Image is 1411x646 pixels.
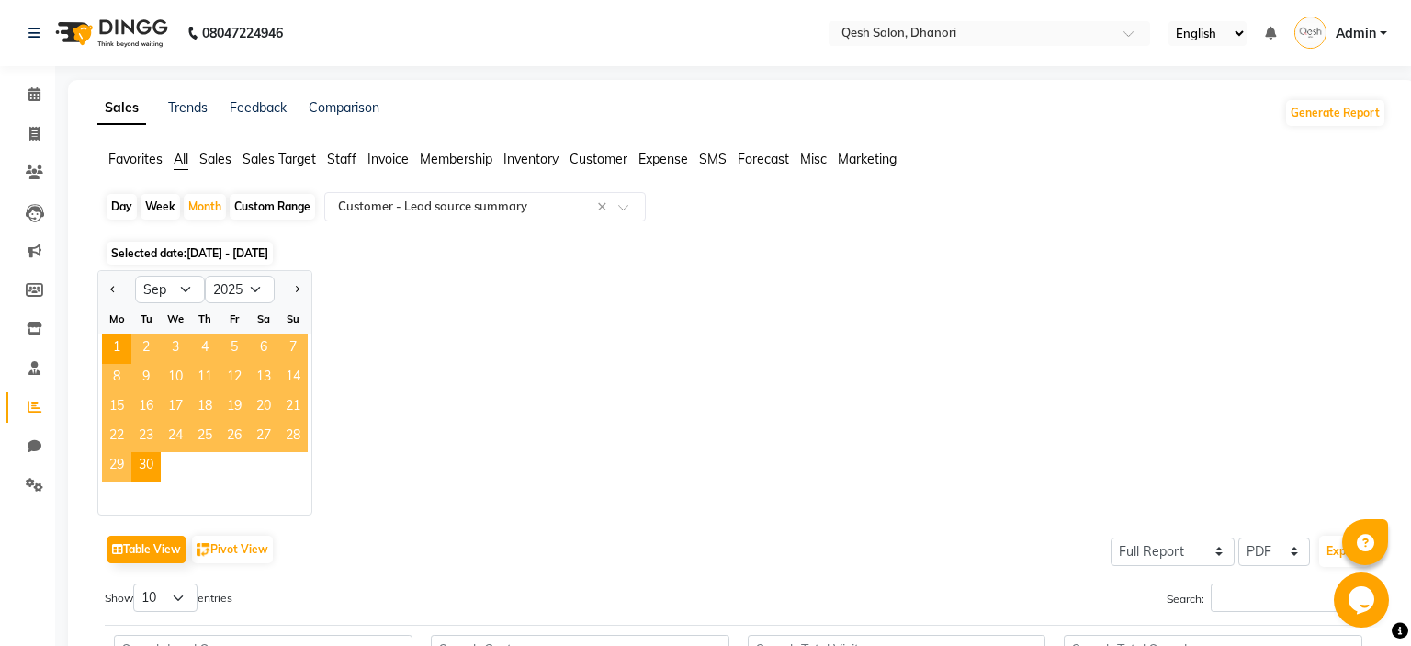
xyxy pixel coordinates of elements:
[107,194,137,220] div: Day
[197,543,210,557] img: pivot.png
[420,151,492,167] span: Membership
[699,151,727,167] span: SMS
[220,334,249,364] span: 5
[202,7,283,59] b: 08047224946
[105,584,232,612] label: Show entries
[230,194,315,220] div: Custom Range
[133,584,198,612] select: Showentries
[161,304,190,334] div: We
[131,334,161,364] span: 2
[638,151,688,167] span: Expense
[161,423,190,452] div: Wednesday, September 24, 2025
[131,423,161,452] div: Tuesday, September 23, 2025
[102,452,131,482] span: 29
[199,151,231,167] span: Sales
[107,242,273,265] span: Selected date:
[108,151,163,167] span: Favorites
[161,334,190,364] span: 3
[249,423,278,452] div: Saturday, September 27, 2025
[102,393,131,423] div: Monday, September 15, 2025
[190,393,220,423] div: Thursday, September 18, 2025
[278,393,308,423] span: 21
[327,151,356,167] span: Staff
[190,304,220,334] div: Th
[161,364,190,393] div: Wednesday, September 10, 2025
[1286,100,1384,126] button: Generate Report
[161,423,190,452] span: 24
[131,393,161,423] div: Tuesday, September 16, 2025
[220,364,249,393] span: 12
[1167,584,1371,612] label: Search:
[249,334,278,364] div: Saturday, September 6, 2025
[278,304,308,334] div: Su
[131,423,161,452] span: 23
[220,304,249,334] div: Fr
[220,393,249,423] span: 19
[367,151,409,167] span: Invoice
[131,304,161,334] div: Tu
[190,334,220,364] div: Thursday, September 4, 2025
[107,536,186,563] button: Table View
[102,393,131,423] span: 15
[184,194,226,220] div: Month
[135,276,205,303] select: Select month
[174,151,188,167] span: All
[1294,17,1326,49] img: Admin
[278,334,308,364] div: Sunday, September 7, 2025
[102,304,131,334] div: Mo
[161,334,190,364] div: Wednesday, September 3, 2025
[230,99,287,116] a: Feedback
[309,99,379,116] a: Comparison
[131,334,161,364] div: Tuesday, September 2, 2025
[102,423,131,452] div: Monday, September 22, 2025
[190,423,220,452] div: Thursday, September 25, 2025
[106,275,120,304] button: Previous month
[220,423,249,452] span: 26
[97,92,146,125] a: Sales
[249,364,278,393] span: 13
[1336,24,1376,43] span: Admin
[190,423,220,452] span: 25
[220,393,249,423] div: Friday, September 19, 2025
[131,364,161,393] div: Tuesday, September 9, 2025
[249,334,278,364] span: 6
[47,7,173,59] img: logo
[278,423,308,452] span: 28
[220,364,249,393] div: Friday, September 12, 2025
[102,334,131,364] div: Monday, September 1, 2025
[249,393,278,423] div: Saturday, September 20, 2025
[102,452,131,482] div: Monday, September 29, 2025
[278,334,308,364] span: 7
[102,364,131,393] span: 8
[278,364,308,393] div: Sunday, September 14, 2025
[192,536,273,563] button: Pivot View
[249,364,278,393] div: Saturday, September 13, 2025
[168,99,208,116] a: Trends
[102,423,131,452] span: 22
[141,194,180,220] div: Week
[161,364,190,393] span: 10
[1211,584,1371,612] input: Search:
[249,423,278,452] span: 27
[800,151,827,167] span: Misc
[186,246,268,260] span: [DATE] - [DATE]
[249,304,278,334] div: Sa
[838,151,897,167] span: Marketing
[161,393,190,423] span: 17
[597,198,613,217] span: Clear all
[278,423,308,452] div: Sunday, September 28, 2025
[190,393,220,423] span: 18
[102,364,131,393] div: Monday, September 8, 2025
[131,452,161,482] span: 30
[503,151,559,167] span: Inventory
[131,364,161,393] span: 9
[738,151,789,167] span: Forecast
[131,452,161,482] div: Tuesday, September 30, 2025
[570,151,627,167] span: Customer
[190,334,220,364] span: 4
[131,393,161,423] span: 16
[102,334,131,364] span: 1
[220,334,249,364] div: Friday, September 5, 2025
[220,423,249,452] div: Friday, September 26, 2025
[289,275,304,304] button: Next month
